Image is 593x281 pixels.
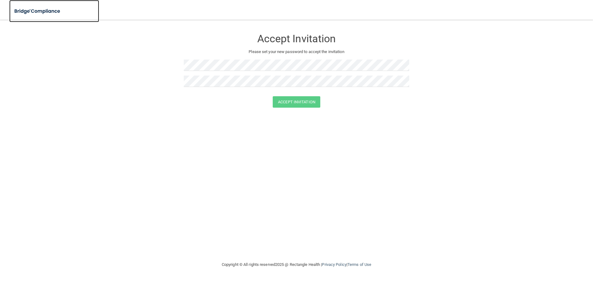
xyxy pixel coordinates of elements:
[9,5,66,18] img: bridge_compliance_login_screen.278c3ca4.svg
[184,255,409,275] div: Copyright © All rights reserved 2025 @ Rectangle Health | |
[322,262,346,267] a: Privacy Policy
[184,33,409,44] h3: Accept Invitation
[188,48,405,56] p: Please set your new password to accept the invitation
[273,96,320,108] button: Accept Invitation
[347,262,371,267] a: Terms of Use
